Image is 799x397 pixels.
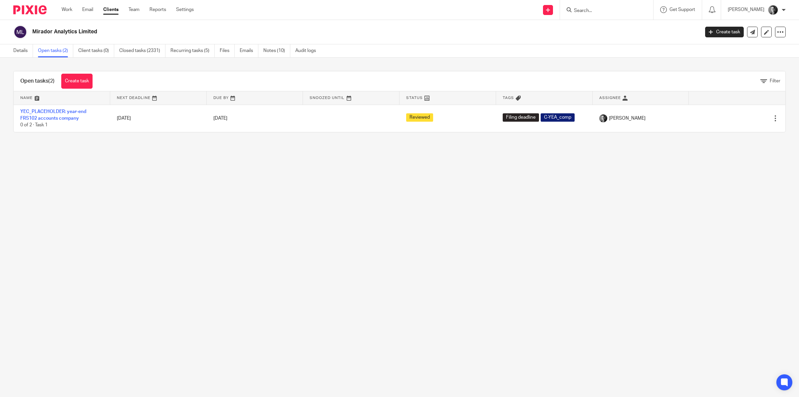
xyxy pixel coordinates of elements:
span: Get Support [669,7,695,12]
span: Tags [503,96,514,100]
a: Notes (10) [263,44,290,57]
a: YEC_PLACEHOLDER: year-end FRS102 accounts company [20,109,86,121]
a: Team [129,6,139,13]
a: Details [13,44,33,57]
span: Filing deadline [503,113,539,122]
a: Client tasks (0) [78,44,114,57]
a: Settings [176,6,194,13]
span: Snoozed Until [310,96,345,100]
p: [PERSON_NAME] [728,6,764,13]
a: Files [220,44,235,57]
span: Status [406,96,423,100]
span: Filter [770,79,780,83]
span: [PERSON_NAME] [609,115,646,122]
td: [DATE] [110,105,207,132]
a: Open tasks (2) [38,44,73,57]
a: Reports [149,6,166,13]
a: Create task [705,27,744,37]
a: Emails [240,44,258,57]
img: DSC_9061-3.jpg [768,5,778,15]
span: Reviewed [406,113,433,122]
a: Closed tasks (2331) [119,44,165,57]
h1: Open tasks [20,78,55,85]
a: Work [62,6,72,13]
span: C-YEA_comp [541,113,575,122]
a: Audit logs [295,44,321,57]
a: Clients [103,6,119,13]
a: Email [82,6,93,13]
a: Create task [61,74,93,89]
img: DSC_9061-3.jpg [599,114,607,122]
input: Search [573,8,633,14]
span: 0 of 2 · Task 1 [20,123,48,127]
img: svg%3E [13,25,27,39]
img: Pixie [13,5,47,14]
a: Recurring tasks (5) [170,44,215,57]
span: (2) [48,78,55,84]
h2: Mirador Analytics Limited [32,28,563,35]
span: [DATE] [213,116,227,121]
